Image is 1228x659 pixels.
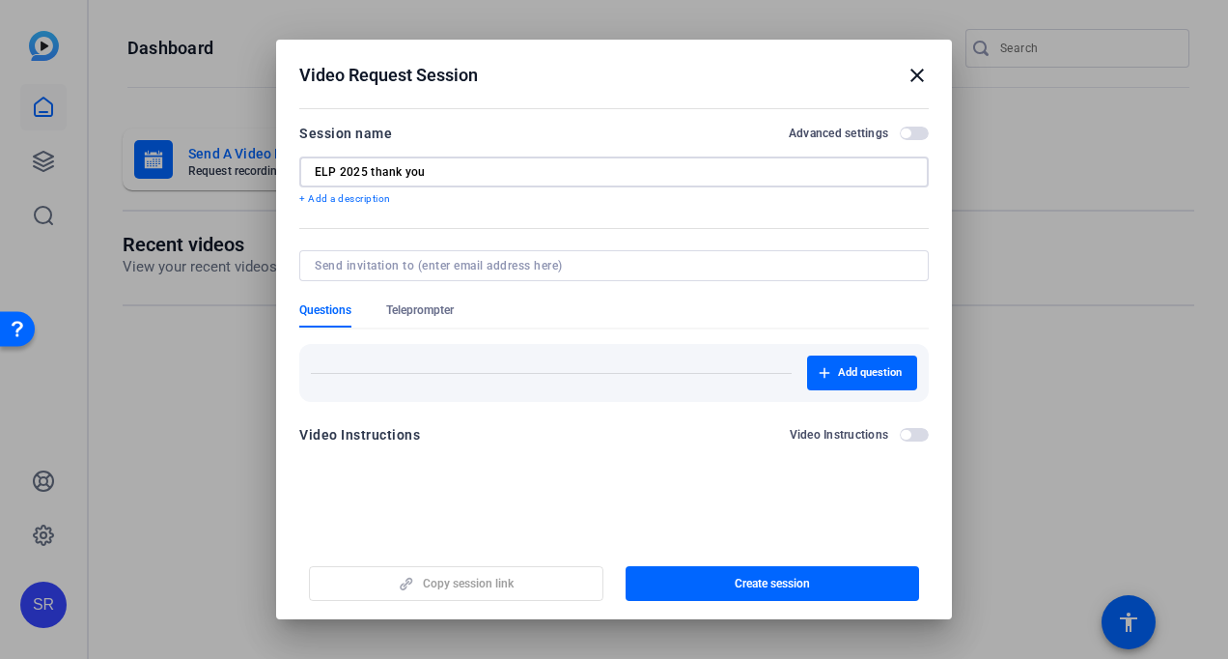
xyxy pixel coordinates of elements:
mat-icon: close [906,64,929,87]
div: Video Request Session [299,64,929,87]
h2: Video Instructions [790,427,889,443]
input: Enter Session Name [315,164,913,180]
p: + Add a description [299,191,929,207]
div: Video Instructions [299,423,420,446]
span: Create session [735,576,810,591]
span: Questions [299,302,351,318]
input: Send invitation to (enter email address here) [315,258,906,273]
div: Session name [299,122,392,145]
button: Add question [807,356,917,390]
span: Add question [838,365,902,381]
button: Create session [626,566,920,601]
span: Teleprompter [386,302,454,318]
h2: Advanced settings [789,126,888,141]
